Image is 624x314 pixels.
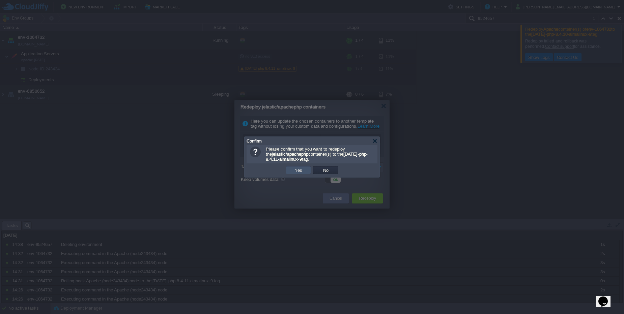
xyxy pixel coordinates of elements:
[293,167,304,173] button: Yes
[596,287,617,307] iframe: chat widget
[266,152,368,162] b: [DATE]-php-8.4.11-almalinux-9
[321,167,331,173] button: No
[266,147,368,162] span: Please confirm that you want to redeploy the container(s) to the tag.
[247,138,262,144] span: Confirm
[272,152,308,157] b: jelastic/apachephp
